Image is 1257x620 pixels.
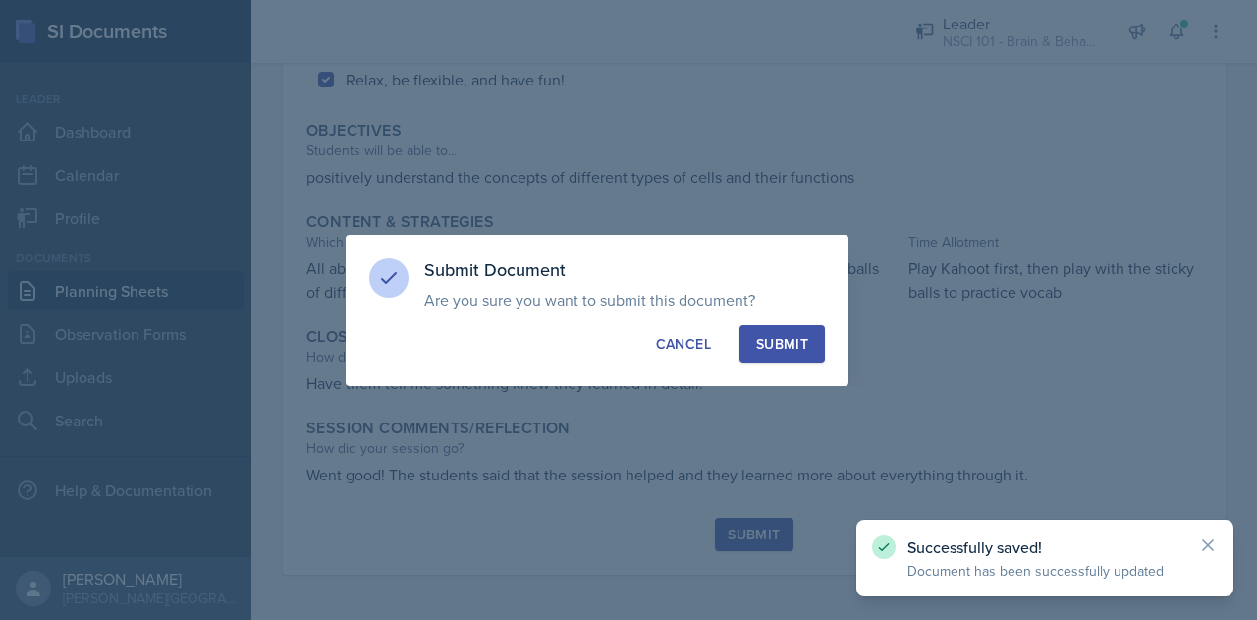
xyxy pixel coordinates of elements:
[907,537,1182,557] p: Successfully saved!
[739,325,825,363] button: Submit
[907,561,1182,581] p: Document has been successfully updated
[656,334,711,354] div: Cancel
[424,290,825,310] p: Are you sure you want to submit this document?
[639,325,728,363] button: Cancel
[424,258,825,282] h3: Submit Document
[756,334,808,354] div: Submit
